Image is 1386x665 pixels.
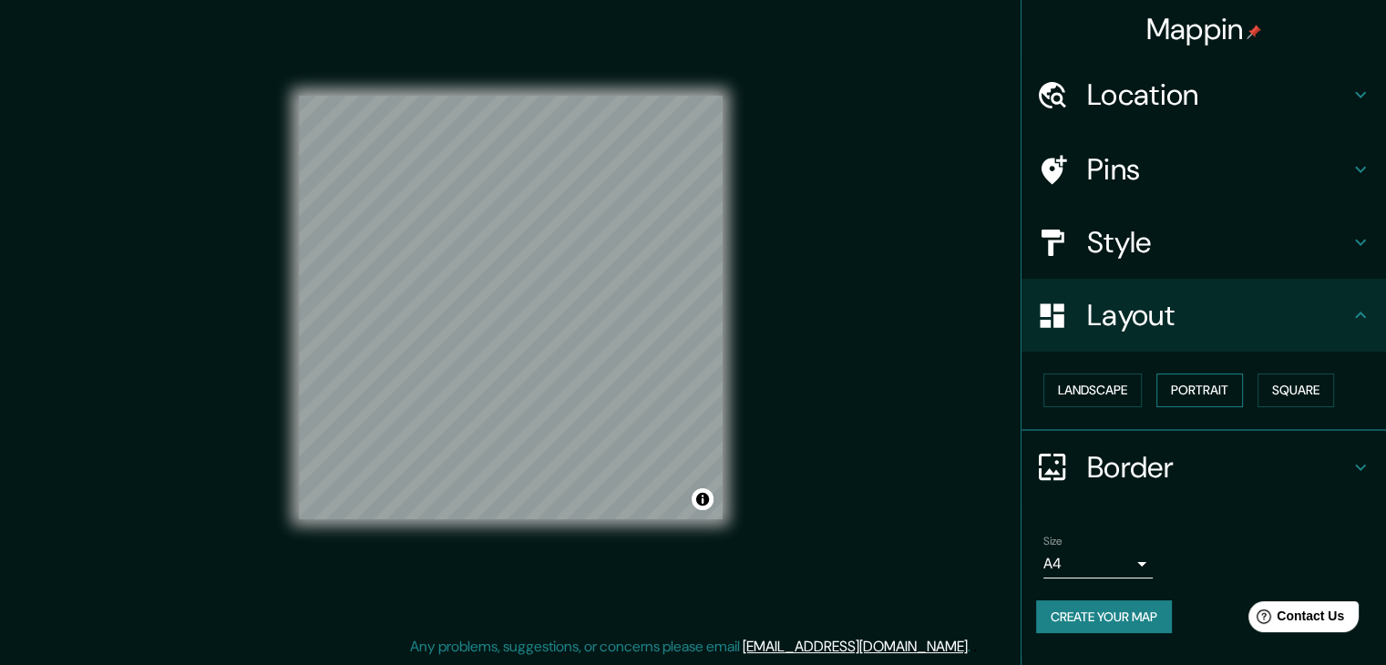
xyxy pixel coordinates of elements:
img: pin-icon.png [1247,25,1261,39]
h4: Pins [1087,151,1350,188]
button: Toggle attribution [692,488,714,510]
div: . [973,636,977,658]
div: A4 [1043,549,1153,578]
div: Pins [1022,133,1386,206]
button: Landscape [1043,373,1142,407]
button: Create your map [1036,600,1172,634]
div: Location [1022,58,1386,131]
div: Style [1022,206,1386,279]
iframe: Help widget launcher [1224,594,1366,645]
canvas: Map [299,96,723,519]
h4: Style [1087,224,1350,261]
button: Square [1258,373,1334,407]
div: . [970,636,973,658]
button: Portrait [1156,373,1243,407]
h4: Mappin [1146,11,1262,47]
div: Layout [1022,279,1386,352]
h4: Border [1087,449,1350,486]
h4: Location [1087,77,1350,113]
p: Any problems, suggestions, or concerns please email . [410,636,970,658]
h4: Layout [1087,297,1350,333]
a: [EMAIL_ADDRESS][DOMAIN_NAME] [743,637,968,656]
label: Size [1043,533,1063,548]
div: Border [1022,431,1386,504]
